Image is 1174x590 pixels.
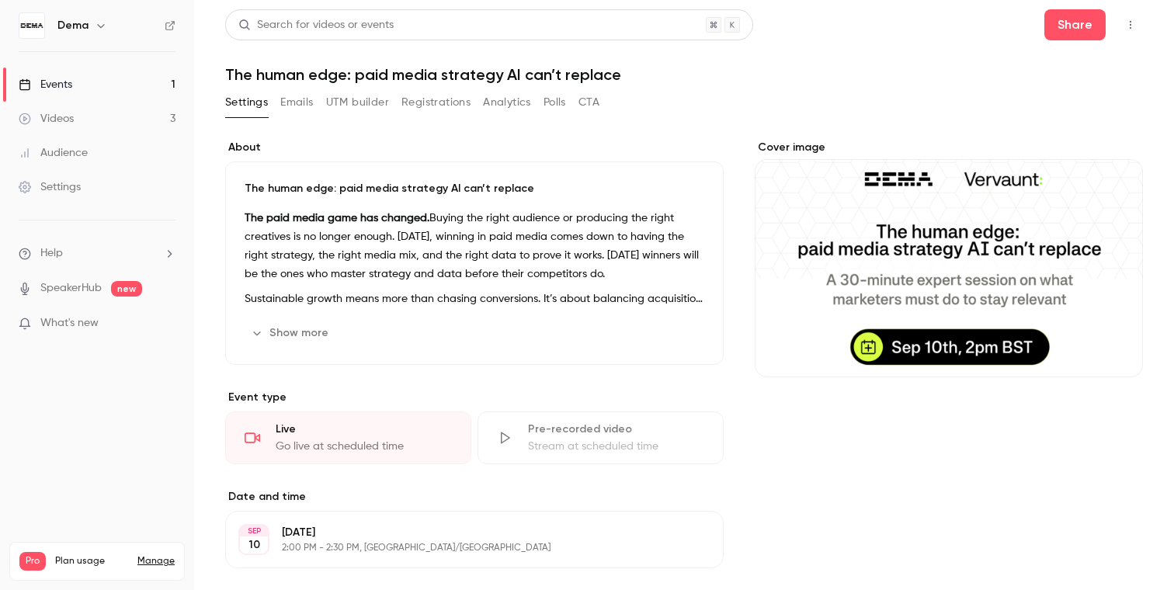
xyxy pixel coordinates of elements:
[19,245,175,262] li: help-dropdown-opener
[755,140,1143,155] label: Cover image
[19,111,74,127] div: Videos
[282,525,641,540] p: [DATE]
[19,179,81,195] div: Settings
[276,422,452,437] div: Live
[544,90,566,115] button: Polls
[157,317,175,331] iframe: Noticeable Trigger
[225,411,471,464] div: LiveGo live at scheduled time
[238,17,394,33] div: Search for videos or events
[240,526,268,536] div: SEP
[245,290,704,308] p: Sustainable growth means more than chasing conversions. It’s about balancing acquisition with bra...
[248,537,260,553] p: 10
[225,65,1143,84] h1: The human edge: paid media strategy AI can’t replace
[40,245,63,262] span: Help
[40,280,102,297] a: SpeakerHub
[528,439,704,454] div: Stream at scheduled time
[225,140,724,155] label: About
[19,77,72,92] div: Events
[137,555,175,567] a: Manage
[57,18,89,33] h6: Dema
[755,140,1143,377] section: Cover image
[245,181,704,196] p: The human edge: paid media strategy AI can’t replace
[19,145,88,161] div: Audience
[40,315,99,331] span: What's new
[55,555,128,567] span: Plan usage
[225,90,268,115] button: Settings
[282,542,641,554] p: 2:00 PM - 2:30 PM, [GEOGRAPHIC_DATA]/[GEOGRAPHIC_DATA]
[528,422,704,437] div: Pre-recorded video
[483,90,531,115] button: Analytics
[578,90,599,115] button: CTA
[1044,9,1106,40] button: Share
[276,439,452,454] div: Go live at scheduled time
[225,390,724,405] p: Event type
[245,213,429,224] strong: The paid media game has changed.
[111,281,142,297] span: new
[245,209,704,283] p: Buying the right audience or producing the right creatives is no longer enough. [DATE], winning i...
[19,552,46,571] span: Pro
[19,13,44,38] img: Dema
[225,489,724,505] label: Date and time
[280,90,313,115] button: Emails
[401,90,471,115] button: Registrations
[478,411,724,464] div: Pre-recorded videoStream at scheduled time
[326,90,389,115] button: UTM builder
[245,321,338,345] button: Show more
